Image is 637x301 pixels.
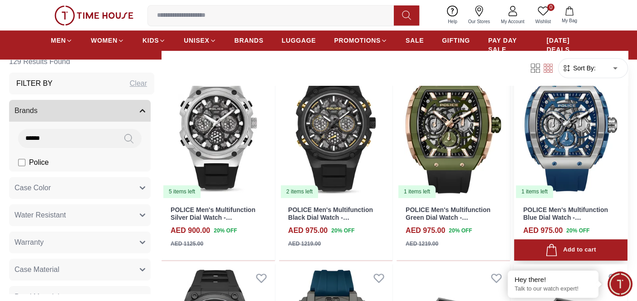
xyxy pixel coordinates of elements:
span: Case Color [15,183,51,193]
h4: AED 975.00 [288,225,328,236]
span: 20 % OFF [331,227,354,235]
div: AED 1125.00 [171,240,203,248]
div: AED 1219.00 [406,240,438,248]
button: Warranty [9,232,151,253]
a: POLICE Men's Multifunction Blue Dial Watch - PEWGQ00630021 items left [514,56,627,199]
h3: Filter By [16,78,53,89]
a: POLICE Men's Multifunction Black Dial Watch - PEWGQ0071901 [288,206,373,229]
a: Help [442,4,463,27]
span: Brands [15,105,38,116]
a: WOMEN [91,32,124,49]
a: SALE [406,32,424,49]
span: 20 % OFF [566,227,589,235]
button: Brands [9,100,151,122]
span: 0 [547,4,554,11]
h4: AED 975.00 [523,225,563,236]
img: POLICE Men's Multifunction Black Dial Watch - PEWGQ0071901 [279,56,392,199]
a: BRANDS [235,32,264,49]
div: 5 items left [163,185,201,198]
a: LUGGAGE [282,32,316,49]
span: UNISEX [184,36,209,45]
a: [DATE] DEALS [547,32,586,58]
a: POLICE Men's Multifunction Blue Dial Watch - PEWGQ0063002 [523,206,608,229]
input: Police [18,159,25,166]
button: Add to cart [514,239,627,261]
a: GIFTING [442,32,470,49]
span: Water Resistant [15,210,66,221]
span: 20 % OFF [214,227,237,235]
span: PAY DAY SALE [488,36,529,54]
span: LUGGAGE [282,36,316,45]
a: PAY DAY SALE [488,32,529,58]
a: POLICE Men's Multifunction Green Dial Watch - PEWGQ0063003 [406,206,490,229]
div: 1 items left [398,185,436,198]
button: Case Material [9,259,151,281]
span: WOMEN [91,36,118,45]
div: AED 1219.00 [288,240,321,248]
span: Police [29,157,49,168]
img: ... [54,5,133,25]
span: My Bag [558,17,581,24]
span: KIDS [142,36,159,45]
img: POLICE Men's Multifunction Blue Dial Watch - PEWGQ0063002 [514,56,627,199]
div: Clear [130,78,147,89]
div: Chat Widget [608,271,632,296]
a: Our Stores [463,4,495,27]
button: Water Resistant [9,204,151,226]
a: UNISEX [184,32,216,49]
h6: 129 Results Found [9,51,154,73]
div: 1 items left [516,185,553,198]
span: Our Stores [465,18,494,25]
div: Hey there! [514,275,592,284]
img: POLICE Men's Multifunction Silver Dial Watch - PEWGQ0071902 [162,56,275,199]
div: 2 items left [281,185,318,198]
span: Help [444,18,461,25]
span: GIFTING [442,36,470,45]
a: POLICE Men's Multifunction Green Dial Watch - PEWGQ00630031 items left [397,56,510,199]
span: Case Material [15,264,59,275]
span: Sort By: [571,64,596,73]
button: My Bag [556,5,583,26]
a: POLICE Men's Multifunction Silver Dial Watch - PEWGQ00719025 items left [162,56,275,199]
a: 0Wishlist [530,4,556,27]
a: PROMOTIONS [334,32,387,49]
h4: AED 900.00 [171,225,210,236]
span: Wishlist [532,18,554,25]
span: SALE [406,36,424,45]
div: Add to cart [545,244,596,256]
img: POLICE Men's Multifunction Green Dial Watch - PEWGQ0063003 [397,56,510,199]
span: PROMOTIONS [334,36,381,45]
span: Warranty [15,237,44,248]
h4: AED 975.00 [406,225,445,236]
a: MEN [51,32,73,49]
span: BRANDS [235,36,264,45]
button: Sort By: [562,64,596,73]
a: POLICE Men's Multifunction Silver Dial Watch - PEWGQ0071902 [171,206,255,229]
p: Talk to our watch expert! [514,285,592,293]
span: [DATE] DEALS [547,36,586,54]
span: 20 % OFF [449,227,472,235]
a: POLICE Men's Multifunction Black Dial Watch - PEWGQ00719012 items left [279,56,392,199]
span: My Account [497,18,528,25]
button: Case Color [9,177,151,199]
a: KIDS [142,32,166,49]
span: MEN [51,36,66,45]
